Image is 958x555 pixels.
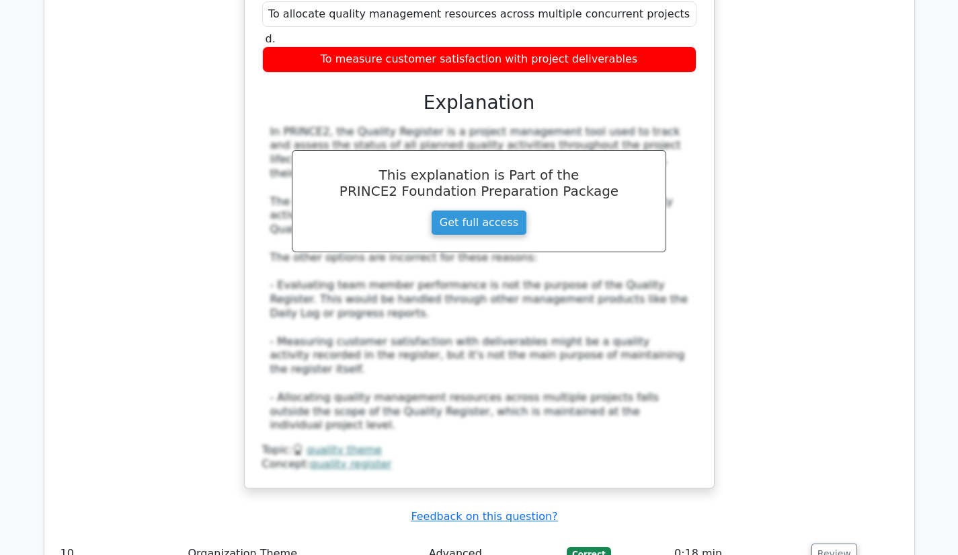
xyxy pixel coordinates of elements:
div: In PRINCE2, the Quality Register is a project management tool used to track and assess the status... [270,125,688,433]
a: Get full access [431,210,527,235]
div: Topic: [262,443,696,457]
h3: Explanation [270,91,688,114]
div: Concept: [262,457,696,472]
span: d. [266,32,276,45]
div: To measure customer satisfaction with project deliverables [262,46,696,73]
a: Feedback on this question? [411,510,557,523]
a: quality register [310,457,392,470]
a: quality theme [307,443,382,456]
div: To allocate quality management resources across multiple concurrent projects [262,1,696,28]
